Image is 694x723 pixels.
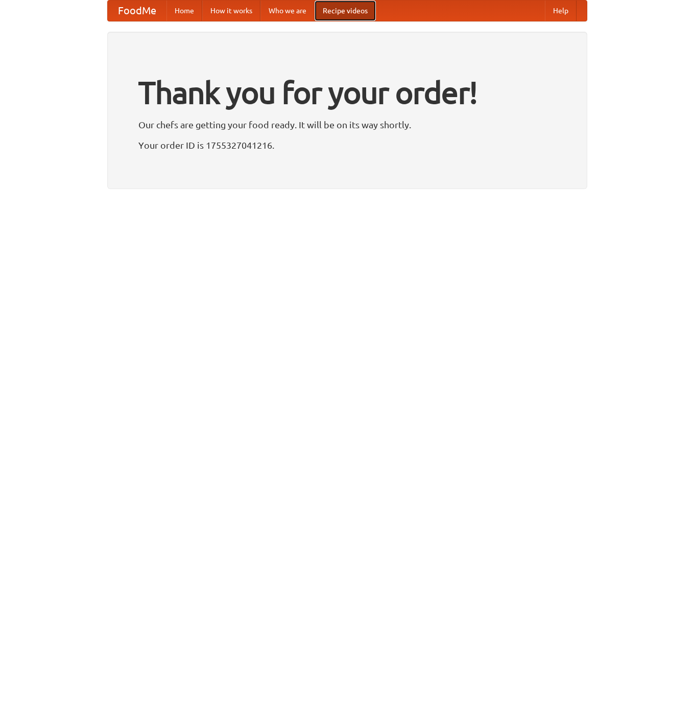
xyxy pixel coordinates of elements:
[166,1,202,21] a: Home
[202,1,260,21] a: How it works
[545,1,577,21] a: Help
[260,1,315,21] a: Who we are
[138,137,556,153] p: Your order ID is 1755327041216.
[315,1,376,21] a: Recipe videos
[138,68,556,117] h1: Thank you for your order!
[108,1,166,21] a: FoodMe
[138,117,556,132] p: Our chefs are getting your food ready. It will be on its way shortly.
